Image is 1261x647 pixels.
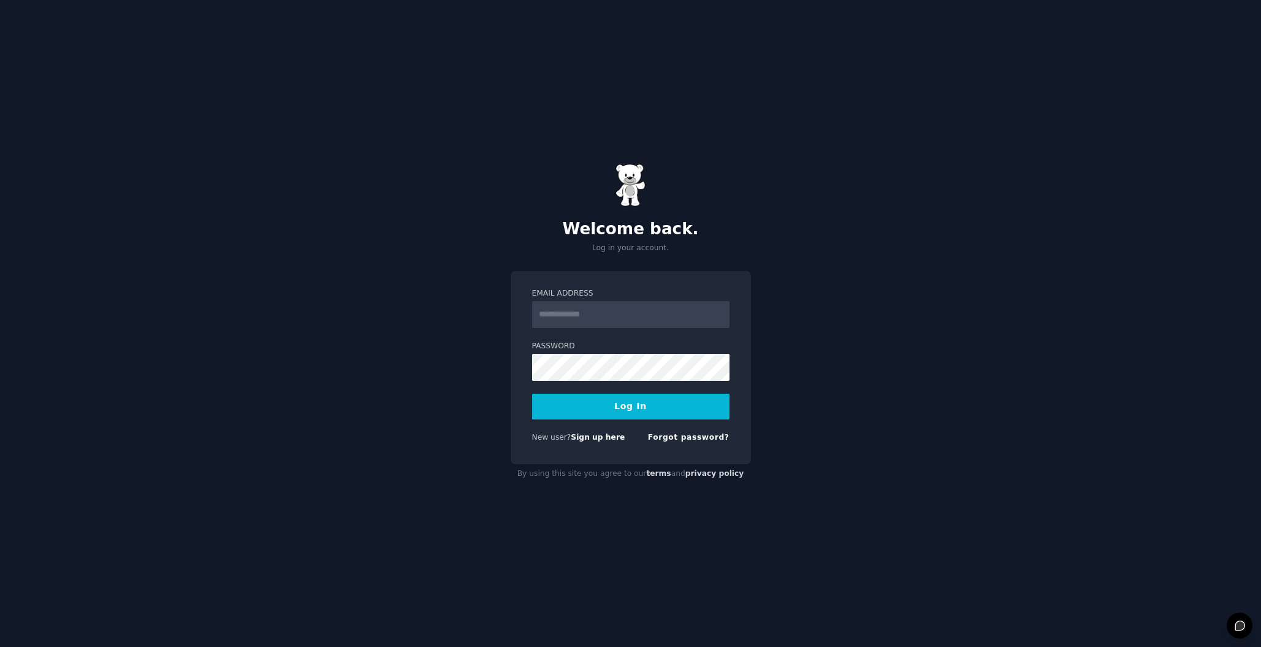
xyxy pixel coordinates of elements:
[648,433,730,442] a: Forgot password?
[532,288,730,299] label: Email Address
[511,243,751,254] p: Log in your account.
[511,220,751,239] h2: Welcome back.
[532,341,730,352] label: Password
[571,433,625,442] a: Sign up here
[511,464,751,484] div: By using this site you agree to our and
[685,469,744,478] a: privacy policy
[532,433,571,442] span: New user?
[646,469,671,478] a: terms
[615,164,646,207] img: Gummy Bear
[532,394,730,419] button: Log In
